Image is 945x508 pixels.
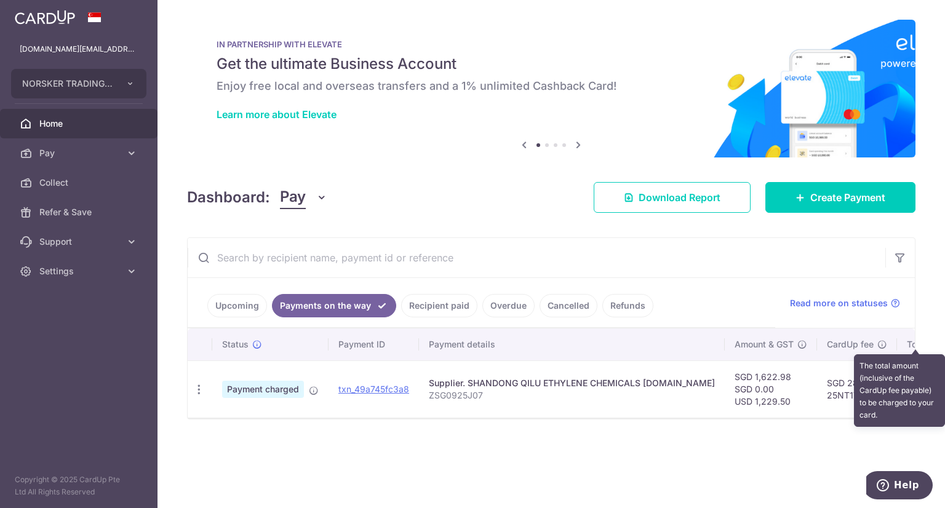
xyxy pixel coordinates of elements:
[639,190,720,205] span: Download Report
[188,238,885,277] input: Search by recipient name, payment id or reference
[329,328,419,360] th: Payment ID
[854,354,945,427] div: The total amount (inclusive of the CardUp fee payable) to be charged to your card.
[39,147,121,159] span: Pay
[419,328,725,360] th: Payment details
[429,377,715,389] div: Supplier. SHANDONG QILU ETHYLENE CHEMICALS [DOMAIN_NAME]
[790,297,888,309] span: Read more on statuses
[817,360,897,418] td: SGD 28.40 25NT175
[790,297,900,309] a: Read more on statuses
[217,79,886,93] h6: Enjoy free local and overseas transfers and a 1% unlimited Cashback Card!
[39,117,121,130] span: Home
[217,108,337,121] a: Learn more about Elevate
[39,236,121,248] span: Support
[272,294,396,317] a: Payments on the way
[810,190,885,205] span: Create Payment
[602,294,653,317] a: Refunds
[217,39,886,49] p: IN PARTNERSHIP WITH ELEVATE
[735,338,794,351] span: Amount & GST
[39,265,121,277] span: Settings
[725,360,817,418] td: SGD 1,622.98 SGD 0.00 USD 1,229.50
[866,471,933,502] iframe: Opens a widget where you can find more information
[22,77,113,90] span: NORSKER TRADING HOUSE PTE LTD
[827,338,874,351] span: CardUp fee
[39,177,121,189] span: Collect
[207,294,267,317] a: Upcoming
[594,182,751,213] a: Download Report
[540,294,597,317] a: Cancelled
[429,389,715,402] p: ZSG0925J07
[187,20,915,157] img: Renovation banner
[187,186,270,208] h4: Dashboard:
[482,294,535,317] a: Overdue
[280,186,327,209] button: Pay
[15,10,75,25] img: CardUp
[222,338,249,351] span: Status
[280,186,306,209] span: Pay
[217,54,886,74] h5: Get the ultimate Business Account
[11,69,146,98] button: NORSKER TRADING HOUSE PTE LTD
[222,381,304,398] span: Payment charged
[39,206,121,218] span: Refer & Save
[765,182,915,213] a: Create Payment
[401,294,477,317] a: Recipient paid
[20,43,138,55] p: [DOMAIN_NAME][EMAIL_ADDRESS][DOMAIN_NAME]
[338,384,409,394] a: txn_49a745fc3a8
